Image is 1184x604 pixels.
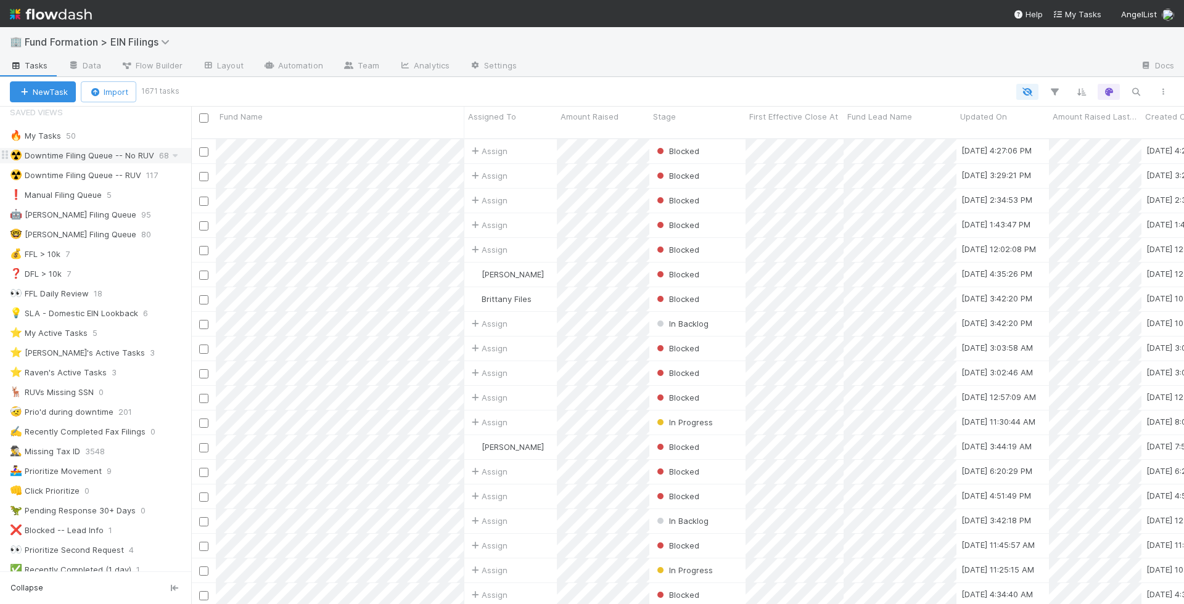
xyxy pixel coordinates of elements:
button: NewTask [10,81,76,102]
span: 🔥 [10,130,22,141]
span: Assign [469,515,508,527]
span: 80 [141,227,163,242]
span: Blocked [654,146,699,156]
img: logo-inverted-e16ddd16eac7371096b0.svg [10,4,92,25]
div: Blocked [654,342,699,354]
span: Fund Name [220,110,263,123]
span: Assign [469,169,508,182]
span: 👀 [10,288,22,298]
span: 95 [141,207,163,222]
span: Assign [469,490,508,502]
span: Tasks [10,59,48,71]
div: Blocked [654,145,699,157]
a: Docs [1130,57,1184,76]
div: SLA - Domestic EIN Lookback [10,306,138,321]
small: 1671 tasks [141,86,179,97]
div: Assign [469,243,508,256]
span: [PERSON_NAME] [482,269,544,279]
a: Flow Builder [111,57,192,76]
span: 7 [65,247,82,262]
div: Assign [469,589,508,601]
span: Assign [469,564,508,576]
a: Layout [192,57,253,76]
div: Prioritize Movement [10,463,102,479]
div: Blocked [654,243,699,256]
div: Pending Response 30+ Days [10,503,136,518]
span: Blocked [654,220,699,230]
div: Blocked [654,169,699,182]
a: Settings [459,57,527,76]
span: 🕵️‍♂️ [10,446,22,456]
button: Import [81,81,136,102]
img: avatar_15e23c35-4711-4c0d-85f4-3400723cad14.png [470,294,480,304]
div: Assign [469,539,508,552]
span: ☢️ [10,150,22,160]
div: FFL > 10k [10,247,60,262]
span: Collapse [10,582,43,594]
div: Assign [469,194,508,206]
div: Blocked -- Lead Info [10,523,104,538]
div: [PERSON_NAME] Filing Queue [10,227,136,242]
input: Toggle Row Selected [199,295,208,304]
span: [PERSON_NAME] [482,442,544,452]
span: Amount Raised Last Updated [1053,110,1138,123]
input: Toggle Row Selected [199,542,208,551]
div: DFL > 10k [10,266,62,282]
span: ☢️ [10,169,22,180]
div: Blocked [654,219,699,231]
span: Blocked [654,541,699,550]
div: FFL Daily Review [10,286,89,301]
span: Updated On [960,110,1007,123]
span: Blocked [654,467,699,476]
div: [DATE] 12:02:08 PM [961,243,1036,255]
span: Blocked [654,294,699,304]
span: Fund Lead Name [847,110,912,123]
a: Data [58,57,111,76]
span: ❌ [10,524,22,535]
img: avatar_892eb56c-5b5a-46db-bf0b-2a9023d0e8f8.png [470,269,480,279]
div: In Progress [654,416,713,428]
img: avatar_15e6a745-65a2-4f19-9667-febcb12e2fc8.png [470,442,480,452]
div: [PERSON_NAME]'s Active Tasks [10,345,145,361]
span: Assign [469,145,508,157]
input: Toggle Row Selected [199,172,208,181]
div: Blocked [654,268,699,280]
span: 9 [107,463,124,479]
span: First Effective Close At [749,110,838,123]
a: Automation [253,57,333,76]
span: 6 [143,306,160,321]
div: [DATE] 1:43:47 PM [961,218,1030,231]
div: Blocked [654,367,699,379]
span: 5 [107,187,124,203]
span: Blocked [654,393,699,402]
span: AngelList [1121,9,1157,19]
span: Blocked [654,442,699,452]
div: Help [1013,8,1043,20]
input: Toggle Row Selected [199,147,208,157]
input: Toggle Row Selected [199,197,208,206]
div: [DATE] 3:42:20 PM [961,317,1032,329]
div: [DATE] 4:51:49 PM [961,489,1031,502]
div: Blocked [654,391,699,404]
span: 50 [66,128,88,144]
input: Toggle Row Selected [199,468,208,477]
span: Assign [469,317,508,330]
span: 👀 [10,544,22,555]
span: 0 [99,385,116,400]
span: Blocked [654,491,699,501]
span: Fund Formation > EIN Filings [25,36,176,48]
div: [DATE] 3:29:21 PM [961,169,1031,181]
div: [DATE] 2:34:53 PM [961,194,1032,206]
span: Assign [469,367,508,379]
span: ❓ [10,268,22,279]
div: Manual Filing Queue [10,187,102,203]
span: ❗ [10,189,22,200]
span: ⭐ [10,367,22,377]
input: Toggle Row Selected [199,369,208,378]
div: Recently Completed Fax Filings [10,424,146,439]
